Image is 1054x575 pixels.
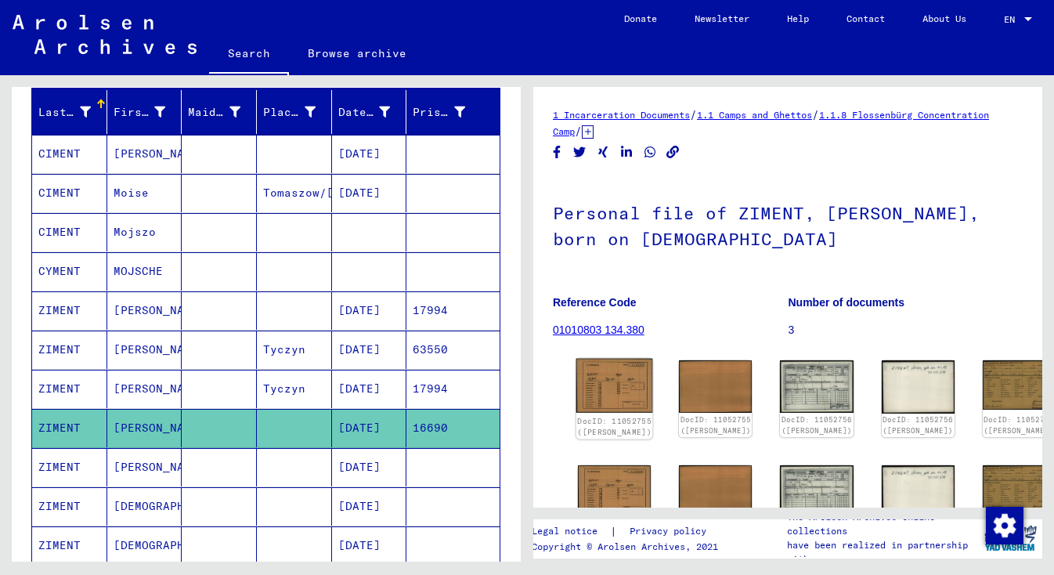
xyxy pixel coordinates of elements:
[1004,13,1015,25] mat-select-trigger: EN
[32,90,107,134] mat-header-cell: Last Name
[32,252,107,291] mat-cell: CYMENT
[107,331,182,369] mat-cell: [PERSON_NAME]
[332,331,407,369] mat-cell: [DATE]
[32,370,107,408] mat-cell: ZIMENT
[332,291,407,330] mat-cell: [DATE]
[986,507,1023,544] img: Zustimmung ändern
[257,174,332,212] mat-cell: Tomaszow/[GEOGRAPHIC_DATA]
[338,99,410,125] div: Date of Birth
[32,448,107,486] mat-cell: ZIMENT
[532,523,725,540] div: |
[188,99,260,125] div: Maiden Name
[883,415,953,435] a: DocID: 11052756 ([PERSON_NAME])
[32,487,107,526] mat-cell: ZIMENT
[789,296,905,309] b: Number of documents
[882,360,955,414] img: 002.jpg
[690,107,697,121] span: /
[532,523,610,540] a: Legal notice
[575,124,582,138] span: /
[781,415,852,435] a: DocID: 11052756 ([PERSON_NAME])
[182,90,257,134] mat-header-cell: Maiden Name
[114,99,186,125] div: First Name
[32,291,107,330] mat-cell: ZIMENT
[332,174,407,212] mat-cell: [DATE]
[413,104,465,121] div: Prisoner #
[576,359,653,414] img: 001.jpg
[553,177,1023,272] h1: Personal file of ZIMENT, [PERSON_NAME], born on [DEMOGRAPHIC_DATA]
[882,465,955,519] img: 002.jpg
[578,465,651,517] img: 001.jpg
[406,90,500,134] mat-header-cell: Prisoner #
[107,213,182,251] mat-cell: Mojszo
[984,415,1054,435] a: DocID: 11052757 ([PERSON_NAME])
[257,370,332,408] mat-cell: Tyczyn
[107,409,182,447] mat-cell: [PERSON_NAME]
[679,360,752,413] img: 002.jpg
[679,465,752,518] img: 002.jpg
[32,331,107,369] mat-cell: ZIMENT
[789,322,1023,338] p: 3
[107,370,182,408] mat-cell: [PERSON_NAME]
[981,519,1040,558] img: yv_logo.png
[107,291,182,330] mat-cell: [PERSON_NAME]
[32,409,107,447] mat-cell: ZIMENT
[107,448,182,486] mat-cell: [PERSON_NAME]
[332,90,407,134] mat-header-cell: Date of Birth
[332,135,407,173] mat-cell: [DATE]
[406,291,500,330] mat-cell: 17994
[332,409,407,447] mat-cell: [DATE]
[107,135,182,173] mat-cell: [PERSON_NAME]
[680,415,751,435] a: DocID: 11052755 ([PERSON_NAME])
[553,324,644,336] a: 01010803 134.380
[332,370,407,408] mat-cell: [DATE]
[107,252,182,291] mat-cell: MOJSCHE
[188,104,240,121] div: Maiden Name
[38,104,91,121] div: Last Name
[780,465,853,518] img: 001.jpg
[406,409,500,447] mat-cell: 16690
[532,540,725,554] p: Copyright © Arolsen Archives, 2021
[812,107,819,121] span: /
[697,109,812,121] a: 1.1 Camps and Ghettos
[787,538,979,566] p: have been realized in partnership with
[13,15,197,54] img: Arolsen_neg.svg
[553,109,690,121] a: 1 Incarceration Documents
[289,34,425,72] a: Browse archive
[32,526,107,565] mat-cell: ZIMENT
[572,143,588,162] button: Share on Twitter
[787,510,979,538] p: The Arolsen Archives online collections
[338,104,391,121] div: Date of Birth
[332,487,407,526] mat-cell: [DATE]
[619,143,635,162] button: Share on LinkedIn
[32,174,107,212] mat-cell: CIMENT
[107,90,182,134] mat-header-cell: First Name
[257,90,332,134] mat-header-cell: Place of Birth
[413,99,485,125] div: Prisoner #
[107,174,182,212] mat-cell: Moise
[549,143,565,162] button: Share on Facebook
[595,143,612,162] button: Share on Xing
[642,143,659,162] button: Share on WhatsApp
[257,331,332,369] mat-cell: Tyczyn
[114,104,166,121] div: First Name
[263,99,335,125] div: Place of Birth
[32,135,107,173] mat-cell: CIMENT
[406,370,500,408] mat-cell: 17994
[32,213,107,251] mat-cell: CIMENT
[665,143,681,162] button: Copy link
[617,523,725,540] a: Privacy policy
[406,331,500,369] mat-cell: 63550
[332,526,407,565] mat-cell: [DATE]
[780,360,853,413] img: 001.jpg
[553,296,637,309] b: Reference Code
[107,487,182,526] mat-cell: [DEMOGRAPHIC_DATA]
[263,104,316,121] div: Place of Birth
[209,34,289,75] a: Search
[38,99,110,125] div: Last Name
[107,526,182,565] mat-cell: [DEMOGRAPHIC_DATA]
[332,448,407,486] mat-cell: [DATE]
[577,416,652,436] a: DocID: 11052755 ([PERSON_NAME])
